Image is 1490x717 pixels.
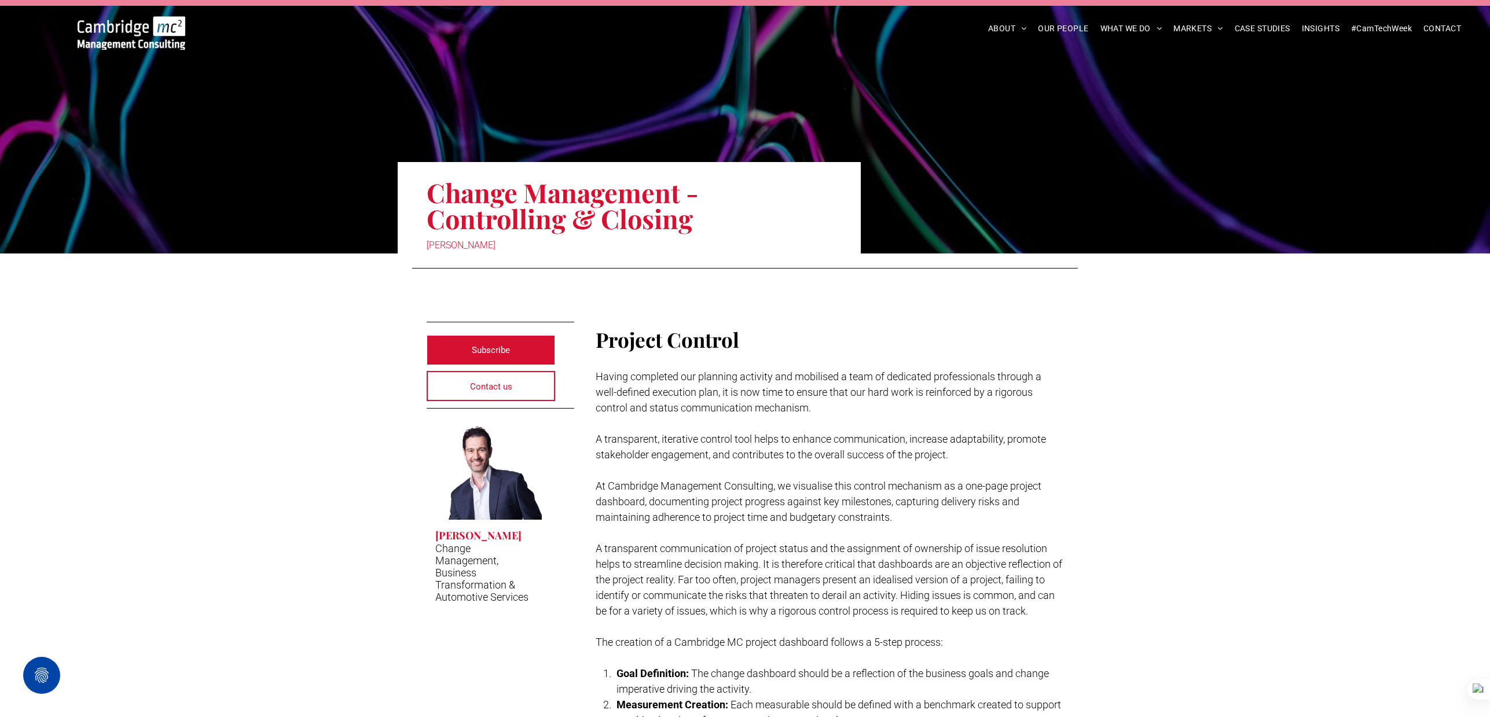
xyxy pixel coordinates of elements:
[435,542,533,603] p: Change Management, Business Transformation & Automotive Services
[1345,20,1418,38] a: #CamTechWeek
[427,371,555,401] a: Contact us
[596,542,1062,617] span: A transparent communication of project status and the assignment of ownership of issue resolution...
[472,336,510,365] span: Subscribe
[1229,20,1296,38] a: CASE STUDIES
[616,698,728,711] span: Measurement Creation:
[435,528,522,542] h3: [PERSON_NAME]
[1418,20,1467,38] a: CONTACT
[1296,20,1345,38] a: INSIGHTS
[596,636,943,648] span: The creation of a Cambridge MC project dashboard follows a 5-step process:
[470,372,512,401] span: Contact us
[427,178,832,233] h1: Change Management - Controlling & Closing
[78,16,185,50] img: Cambridge MC Logo
[616,667,689,679] span: Goal Definition:
[427,237,832,253] div: [PERSON_NAME]
[427,421,542,520] a: Dan Fitzsimmons
[78,18,185,30] a: Your Business Transformed | Cambridge Management Consulting
[616,667,1049,695] span: The change dashboard should be a reflection of the business goals and change imperative driving t...
[427,335,555,365] a: Subscribe
[982,20,1033,38] a: ABOUT
[596,326,739,353] span: Project Control
[1032,20,1094,38] a: OUR PEOPLE
[596,433,1046,461] span: A transparent, iterative control tool helps to enhance communication, increase adaptability, prom...
[1168,20,1228,38] a: MARKETS
[596,370,1041,414] span: Having completed our planning activity and mobilised a team of dedicated professionals through a ...
[596,480,1041,523] span: At Cambridge Management Consulting, we visualise this control mechanism as a one-page project das...
[1095,20,1168,38] a: WHAT WE DO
